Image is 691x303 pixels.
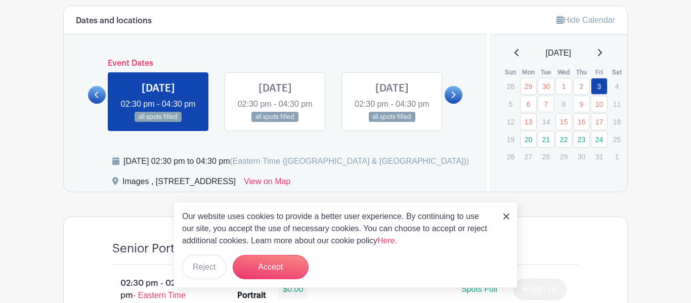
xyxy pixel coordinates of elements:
th: Fri [590,67,608,77]
p: Our website uses cookies to provide a better user experience. By continuing to use our site, you ... [182,210,493,247]
p: 30 [573,149,590,164]
a: 9 [573,96,590,112]
a: Hide Calendar [556,16,615,24]
p: 11 [609,96,625,112]
p: 4 [609,78,625,94]
th: Tue [537,67,555,77]
h4: Senior Portrait Appointment [112,241,272,256]
th: Sat [608,67,626,77]
img: close_button-5f87c8562297e5c2d7936805f587ecaba9071eb48480494691a3f1689db116b3.svg [503,213,509,220]
a: Here [377,236,395,245]
p: 1 [609,149,625,164]
a: 20 [520,131,537,148]
span: [DATE] [546,47,571,59]
button: Accept [233,255,309,279]
span: (Eastern Time ([GEOGRAPHIC_DATA] & [GEOGRAPHIC_DATA])) [230,157,469,165]
p: 26 [502,149,519,164]
a: 1 [555,78,572,95]
p: 28 [538,149,554,164]
a: 24 [591,131,608,148]
p: 19 [502,132,519,147]
th: Thu [573,67,590,77]
a: 3 [591,78,608,95]
a: 13 [520,113,537,130]
p: 31 [591,149,608,164]
a: 15 [555,113,572,130]
p: 8 [555,96,572,112]
h6: Dates and locations [76,16,152,26]
button: Reject [182,255,226,279]
a: 21 [538,131,554,148]
p: 29 [555,149,572,164]
a: 16 [573,113,590,130]
th: Wed [555,67,573,77]
th: Mon [520,67,537,77]
a: 22 [555,131,572,148]
a: View on Map [244,176,290,192]
a: 30 [538,78,554,95]
p: 14 [538,114,554,129]
th: Sun [502,67,520,77]
p: 12 [502,114,519,129]
div: $0.00 [279,279,307,299]
a: 10 [591,96,608,112]
p: 5 [502,96,519,112]
a: 7 [538,96,554,112]
div: Senior Portrait [237,277,267,301]
p: 28 [502,78,519,94]
p: 25 [609,132,625,147]
p: 27 [520,149,537,164]
div: [DATE] 02:30 pm to 04:30 pm [123,155,469,167]
a: 23 [573,131,590,148]
div: Images , [STREET_ADDRESS] [122,176,236,192]
p: 18 [609,114,625,129]
a: 6 [520,96,537,112]
a: 17 [591,113,608,130]
a: 29 [520,78,537,95]
a: 2 [573,78,590,95]
h6: Event Dates [106,59,445,68]
span: Spots Full [461,285,497,293]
